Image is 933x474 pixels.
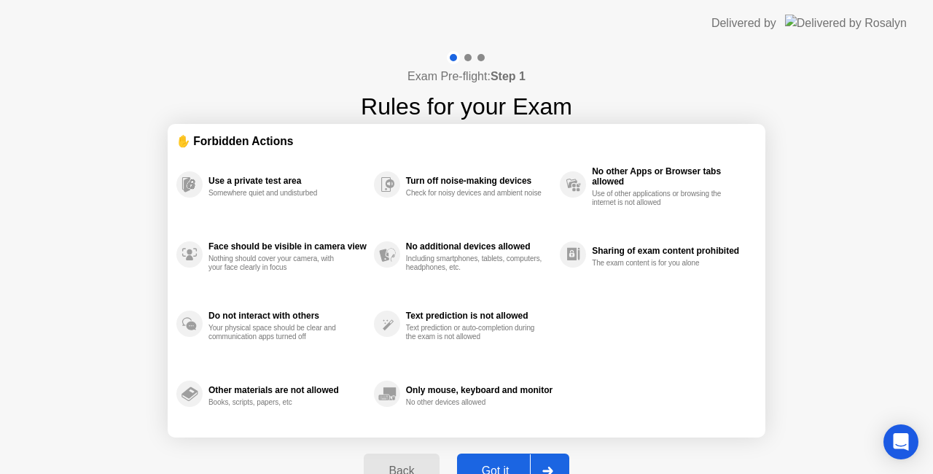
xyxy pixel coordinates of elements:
[592,259,730,268] div: The exam content is for you alone
[208,385,367,395] div: Other materials are not allowed
[208,311,367,321] div: Do not interact with others
[208,241,367,252] div: Face should be visible in camera view
[176,133,757,149] div: ✋ Forbidden Actions
[406,398,544,407] div: No other devices allowed
[208,189,346,198] div: Somewhere quiet and undisturbed
[592,166,749,187] div: No other Apps or Browser tabs allowed
[592,246,749,256] div: Sharing of exam content prohibited
[406,241,553,252] div: No additional devices allowed
[406,176,553,186] div: Turn off noise-making devices
[785,15,907,31] img: Delivered by Rosalyn
[592,190,730,207] div: Use of other applications or browsing the internet is not allowed
[406,324,544,341] div: Text prediction or auto-completion during the exam is not allowed
[406,189,544,198] div: Check for noisy devices and ambient noise
[361,89,572,124] h1: Rules for your Exam
[208,324,346,341] div: Your physical space should be clear and communication apps turned off
[406,385,553,395] div: Only mouse, keyboard and monitor
[208,176,367,186] div: Use a private test area
[883,424,918,459] div: Open Intercom Messenger
[406,255,544,272] div: Including smartphones, tablets, computers, headphones, etc.
[491,70,526,82] b: Step 1
[406,311,553,321] div: Text prediction is not allowed
[208,398,346,407] div: Books, scripts, papers, etc
[711,15,776,32] div: Delivered by
[208,255,346,272] div: Nothing should cover your camera, with your face clearly in focus
[407,68,526,85] h4: Exam Pre-flight:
